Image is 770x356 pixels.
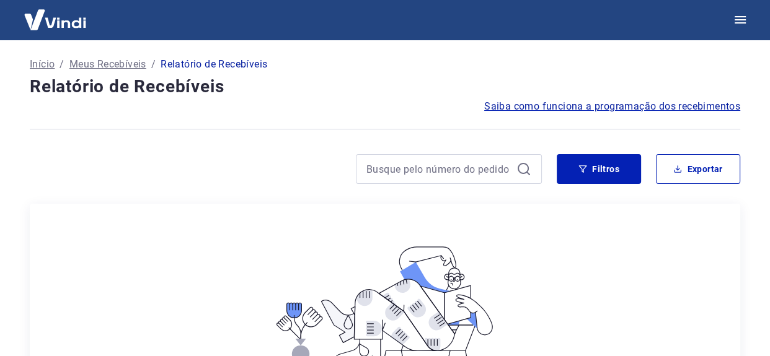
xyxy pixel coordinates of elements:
[151,57,156,72] p: /
[30,57,55,72] a: Início
[484,99,740,114] a: Saiba como funciona a programação dos recebimentos
[557,154,641,184] button: Filtros
[161,57,267,72] p: Relatório de Recebíveis
[15,1,95,38] img: Vindi
[30,74,740,99] h4: Relatório de Recebíveis
[656,154,740,184] button: Exportar
[69,57,146,72] a: Meus Recebíveis
[366,160,511,178] input: Busque pelo número do pedido
[60,57,64,72] p: /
